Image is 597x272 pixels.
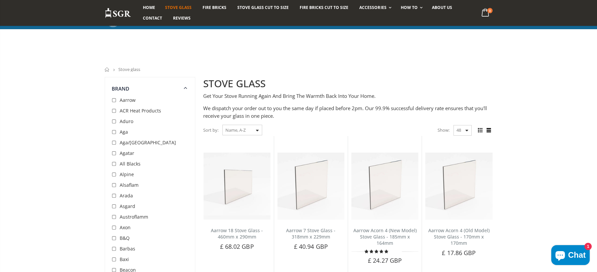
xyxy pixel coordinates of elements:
[425,153,492,220] img: Aarrow Acorn 4 Old Model Stove Glass
[120,97,136,103] span: Aarrow
[203,77,493,91] h2: STOVE GLASS
[300,5,348,10] span: Fire Bricks Cut To Size
[359,5,386,10] span: Accessories
[120,182,139,188] span: Alsaflam
[160,2,197,13] a: Stove Glass
[112,85,130,92] span: Brand
[120,256,129,262] span: Baxi
[549,245,592,267] inbox-online-store-chat: Shopify online store chat
[477,127,484,134] span: Grid view
[427,2,457,13] a: About us
[232,2,294,13] a: Stove Glass Cut To Size
[479,7,492,20] a: 0
[432,5,452,10] span: About us
[442,249,476,257] span: £ 17.86 GBP
[237,5,289,10] span: Stove Glass Cut To Size
[120,192,133,199] span: Arada
[120,139,176,146] span: Aga/[GEOGRAPHIC_DATA]
[143,15,162,21] span: Contact
[286,227,335,240] a: Aarrow 7 Stove Glass - 318mm x 229mm
[428,227,490,246] a: Aarrow Acorn 4 (Old Model) Stove Glass - 170mm x 170mm
[120,235,130,241] span: B&Q
[120,118,133,124] span: Aduro
[120,245,135,252] span: Barbas
[203,92,493,100] p: Get Your Stove Running Again And Bring The Warmth Back Into Your Home.
[485,127,493,134] span: List view
[143,5,155,10] span: Home
[438,125,449,135] span: Show:
[396,2,426,13] a: How To
[120,171,134,177] span: Alpine
[165,5,192,10] span: Stove Glass
[120,107,161,114] span: ACR Heat Products
[351,153,418,220] img: Aarrow Acorn 4 New Model Stove Glass
[368,256,402,264] span: £ 24.27 GBP
[203,104,493,119] p: We dispatch your order out to you the same day if placed before 2pm. Our 99.9% successful deliver...
[118,66,140,72] span: Stove glass
[138,2,160,13] a: Home
[120,129,128,135] span: Aga
[105,67,110,72] a: Home
[120,161,141,167] span: All Blacks
[203,5,226,10] span: Fire Bricks
[120,224,131,231] span: Axon
[294,242,328,250] span: £ 40.94 GBP
[365,249,389,254] span: 5.00 stars
[203,124,218,136] span: Sort by:
[401,5,418,10] span: How To
[487,8,493,13] span: 0
[211,227,263,240] a: Aarrow 18 Stove Glass - 460mm x 290mm
[353,227,417,246] a: Aarrow Acorn 4 (New Model) Stove Glass - 185mm x 164mm
[168,13,196,24] a: Reviews
[295,2,353,13] a: Fire Bricks Cut To Size
[173,15,191,21] span: Reviews
[138,13,167,24] a: Contact
[220,242,254,250] span: £ 68.02 GBP
[198,2,231,13] a: Fire Bricks
[120,214,148,220] span: Austroflamm
[120,203,135,209] span: Asgard
[204,153,270,220] img: Aarrow 18 Stove Glass
[105,8,131,19] img: Stove Glass Replacement
[354,2,394,13] a: Accessories
[277,153,344,220] img: Aarrow 7 Stove Glass
[120,150,134,156] span: Agatar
